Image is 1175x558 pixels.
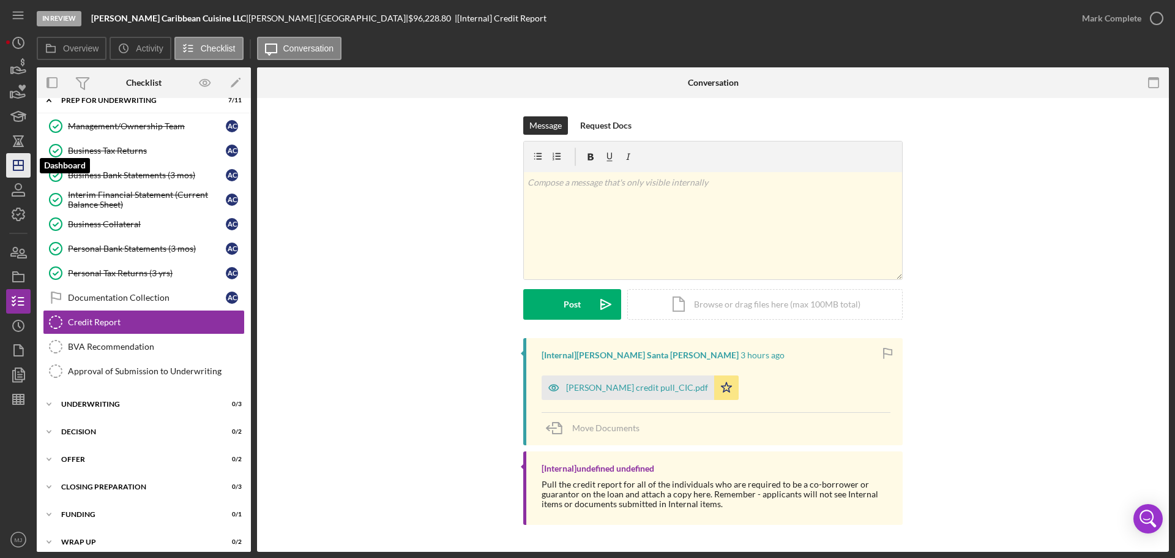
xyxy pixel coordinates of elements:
button: Checklist [174,37,244,60]
div: [PERSON_NAME] credit pull_CIC.pdf [566,383,708,393]
time: 2025-08-11 13:46 [740,350,785,360]
div: Closing Preparation [61,483,211,491]
div: Offer [61,456,211,463]
div: Credit Report [68,317,244,327]
div: 0 / 2 [220,428,242,435]
div: A C [226,218,238,230]
b: [PERSON_NAME] Caribbean Cuisine LLC [91,13,246,23]
div: | [91,13,248,23]
div: A C [226,145,238,157]
div: Conversation [688,78,739,88]
div: Interim Financial Statement (Current Balance Sheet) [68,190,226,209]
a: Personal Tax Returns (3 yrs)AC [43,261,245,285]
button: Conversation [257,37,342,60]
div: Business Collateral [68,219,226,229]
label: Overview [63,43,99,53]
div: A C [226,120,238,132]
div: $96,228.80 [408,13,455,23]
div: Post [564,289,581,320]
div: 0 / 3 [220,483,242,491]
button: Activity [110,37,171,60]
button: [PERSON_NAME] credit pull_CIC.pdf [542,375,739,400]
a: Interim Financial Statement (Current Balance Sheet)AC [43,187,245,212]
div: Wrap Up [61,538,211,546]
div: Pull the credit report for all of the individuals who are required to be a co-borrower or guarant... [542,480,890,509]
div: Open Intercom Messenger [1133,504,1163,533]
div: | [Internal] Credit Report [455,13,546,23]
a: Business CollateralAC [43,212,245,236]
div: Message [529,116,562,135]
div: BVA Recommendation [68,342,244,352]
div: Business Tax Returns [68,146,226,156]
button: Mark Complete [1070,6,1169,31]
div: [PERSON_NAME] [GEOGRAPHIC_DATA] | [248,13,408,23]
div: 7 / 11 [220,97,242,104]
div: Decision [61,428,211,435]
div: Underwriting [61,401,211,408]
div: Business Bank Statements (3 mos) [68,170,226,180]
div: 0 / 3 [220,401,242,408]
button: Overview [37,37,106,60]
div: Approval of Submission to Underwriting [68,366,244,376]
div: Management/Ownership Team [68,121,226,131]
button: MJ [6,527,31,552]
div: Mark Complete [1082,6,1141,31]
div: A C [226,243,238,255]
span: Move Documents [572,423,640,433]
div: Personal Tax Returns (3 yrs) [68,268,226,278]
div: 0 / 2 [220,538,242,546]
a: Management/Ownership TeamAC [43,114,245,138]
div: A C [226,267,238,279]
label: Checklist [201,43,236,53]
a: Business Bank Statements (3 mos)AC [43,163,245,187]
label: Conversation [283,43,334,53]
div: 0 / 2 [220,456,242,463]
a: Personal Bank Statements (3 mos)AC [43,236,245,261]
div: [Internal] [PERSON_NAME] Santa [PERSON_NAME] [542,350,739,360]
div: Documentation Collection [68,293,226,303]
div: Prep for Underwriting [61,97,211,104]
a: Credit Report [43,310,245,334]
button: Request Docs [574,116,638,135]
button: Post [523,289,621,320]
div: Checklist [126,78,162,88]
div: 0 / 1 [220,511,242,518]
button: Move Documents [542,413,652,443]
a: Documentation CollectionAC [43,285,245,310]
a: Approval of Submission to Underwriting [43,359,245,383]
a: Business Tax ReturnsAC [43,138,245,163]
div: Request Docs [580,116,632,135]
div: In Review [37,11,81,26]
a: BVA Recommendation [43,334,245,359]
div: A C [226,169,238,181]
div: Funding [61,511,211,518]
div: Personal Bank Statements (3 mos) [68,244,226,254]
div: [Internal] undefined undefined [542,464,654,473]
button: Message [523,116,568,135]
label: Activity [136,43,163,53]
div: A C [226,292,238,304]
div: A C [226,194,238,206]
text: MJ [15,537,23,543]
